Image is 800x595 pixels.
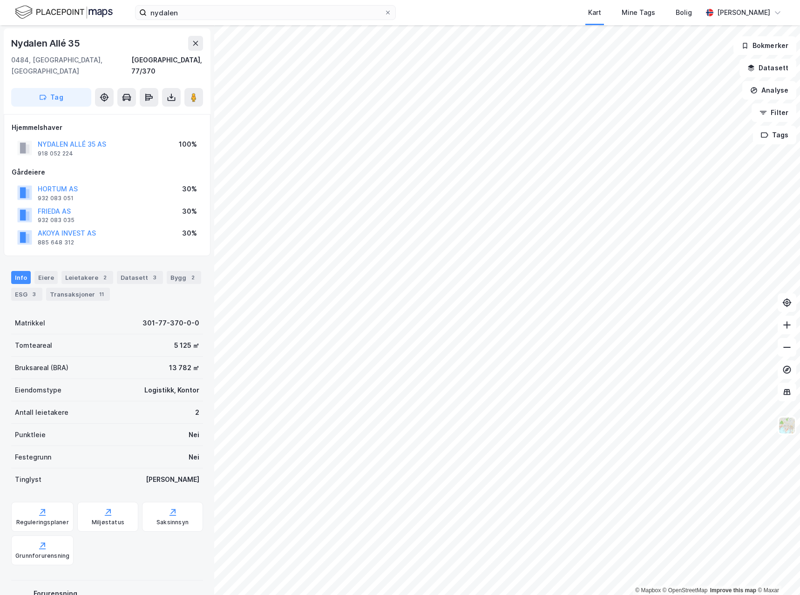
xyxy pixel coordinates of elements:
[588,7,601,18] div: Kart
[12,167,203,178] div: Gårdeiere
[92,519,124,526] div: Miljøstatus
[710,587,756,594] a: Improve this map
[778,417,796,434] img: Z
[15,318,45,329] div: Matrikkel
[146,474,199,485] div: [PERSON_NAME]
[61,271,113,284] div: Leietakere
[174,340,199,351] div: 5 125 ㎡
[733,36,796,55] button: Bokmerker
[147,6,384,20] input: Søk på adresse, matrikkel, gårdeiere, leietakere eller personer
[142,318,199,329] div: 301-77-370-0-0
[16,519,69,526] div: Reguleringsplaner
[150,273,159,282] div: 3
[188,273,197,282] div: 2
[156,519,189,526] div: Saksinnsyn
[752,103,796,122] button: Filter
[15,407,68,418] div: Antall leietakere
[34,271,58,284] div: Eiere
[46,288,110,301] div: Transaksjoner
[15,552,69,560] div: Grunnforurensning
[182,183,197,195] div: 30%
[753,126,796,144] button: Tags
[189,429,199,440] div: Nei
[11,288,42,301] div: ESG
[15,340,52,351] div: Tomteareal
[182,206,197,217] div: 30%
[15,452,51,463] div: Festegrunn
[739,59,796,77] button: Datasett
[100,273,109,282] div: 2
[15,4,113,20] img: logo.f888ab2527a4732fd821a326f86c7f29.svg
[15,429,46,440] div: Punktleie
[635,587,661,594] a: Mapbox
[144,385,199,396] div: Logistikk, Kontor
[38,150,73,157] div: 918 052 224
[676,7,692,18] div: Bolig
[189,452,199,463] div: Nei
[38,239,74,246] div: 885 648 312
[97,290,106,299] div: 11
[117,271,163,284] div: Datasett
[663,587,708,594] a: OpenStreetMap
[742,81,796,100] button: Analyse
[131,54,203,77] div: [GEOGRAPHIC_DATA], 77/370
[15,362,68,373] div: Bruksareal (BRA)
[38,195,74,202] div: 932 083 051
[753,550,800,595] div: Kontrollprogram for chat
[179,139,197,150] div: 100%
[15,385,61,396] div: Eiendomstype
[195,407,199,418] div: 2
[622,7,655,18] div: Mine Tags
[11,88,91,107] button: Tag
[12,122,203,133] div: Hjemmelshaver
[38,216,75,224] div: 932 083 035
[29,290,39,299] div: 3
[11,36,82,51] div: Nydalen Allé 35
[169,362,199,373] div: 13 782 ㎡
[717,7,770,18] div: [PERSON_NAME]
[15,474,41,485] div: Tinglyst
[11,271,31,284] div: Info
[753,550,800,595] iframe: Chat Widget
[11,54,131,77] div: 0484, [GEOGRAPHIC_DATA], [GEOGRAPHIC_DATA]
[182,228,197,239] div: 30%
[167,271,201,284] div: Bygg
